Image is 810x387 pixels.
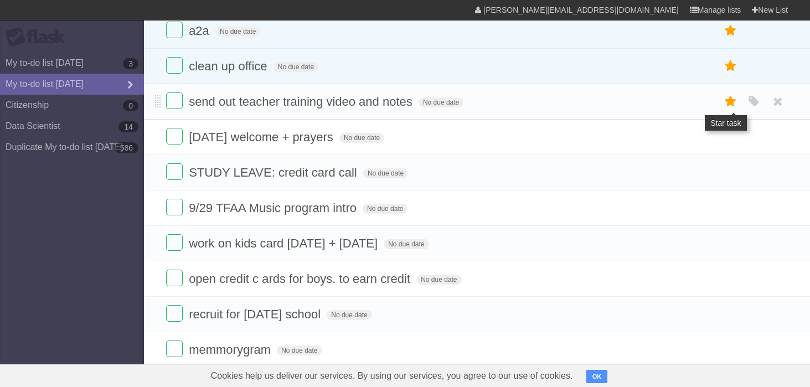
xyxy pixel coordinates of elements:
span: No due date [339,133,384,143]
span: open credit c ards for boys. to earn credit [189,272,413,286]
span: No due date [363,204,407,214]
span: 9/29 TFAA Music program intro [189,201,359,215]
span: Cookies help us deliver our services. By using our services, you agree to our use of cookies. [200,365,584,387]
span: No due date [215,27,260,37]
span: No due date [416,275,461,285]
span: send out teacher training video and notes [189,95,415,109]
div: Flask [6,27,72,47]
span: clean up office [189,59,270,73]
b: 0 [123,100,138,111]
label: Star task [720,57,741,75]
label: Done [166,305,183,322]
span: work on kids card [DATE] + [DATE] [189,236,380,250]
label: Done [166,163,183,180]
label: Done [166,270,183,286]
span: [DATE] welcome + prayers [189,130,336,144]
button: OK [586,370,608,383]
span: recruit for [DATE] school [189,307,323,321]
b: 14 [118,121,138,132]
span: STUDY LEAVE: credit card call [189,166,360,179]
label: Done [166,234,183,251]
span: a2a [189,24,212,38]
label: Done [166,128,183,145]
span: No due date [384,239,429,249]
b: 3 [123,58,138,69]
span: No due date [277,345,322,355]
span: No due date [274,62,318,72]
span: No due date [419,97,463,107]
b: 586 [115,142,138,153]
label: Done [166,199,183,215]
label: Done [166,57,183,74]
label: Done [166,92,183,109]
label: Star task [720,92,741,111]
span: memmorygram [189,343,274,357]
span: No due date [363,168,408,178]
label: Done [166,340,183,357]
label: Done [166,22,183,38]
label: Star task [720,22,741,40]
span: No due date [327,310,372,320]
